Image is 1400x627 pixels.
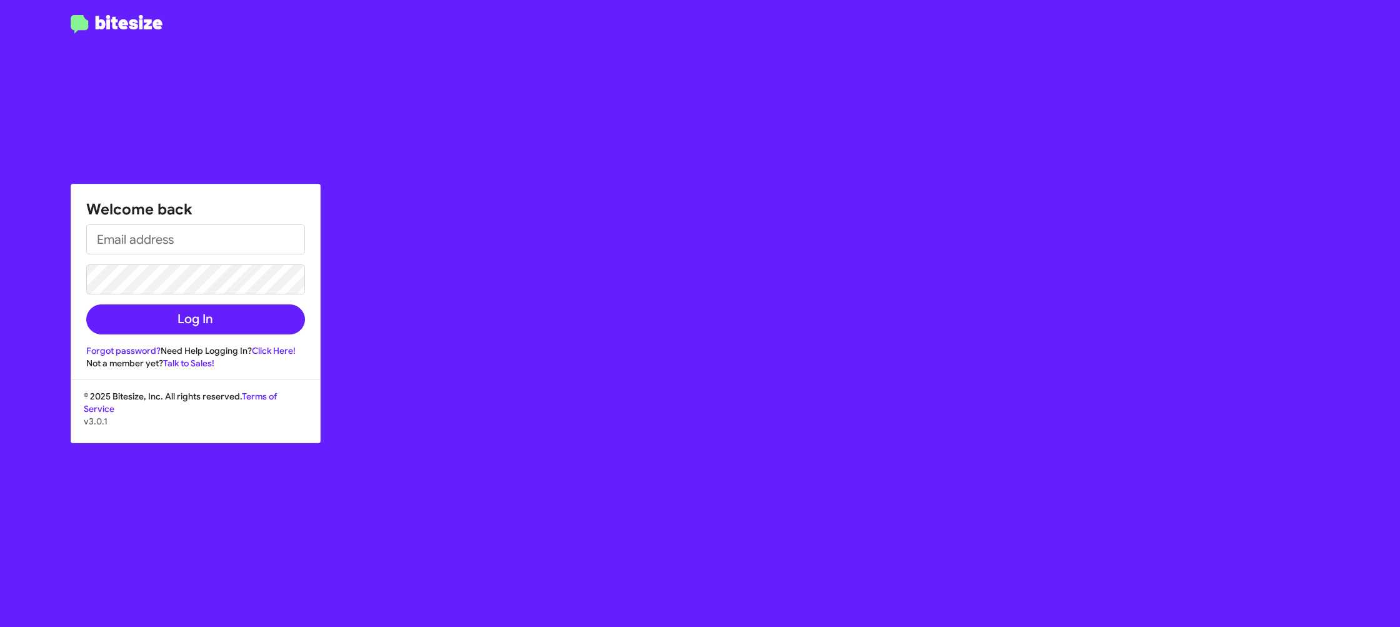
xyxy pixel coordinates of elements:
p: v3.0.1 [84,415,307,428]
div: Not a member yet? [86,357,305,369]
div: Need Help Logging In? [86,344,305,357]
a: Terms of Service [84,391,277,414]
button: Log In [86,304,305,334]
div: © 2025 Bitesize, Inc. All rights reserved. [71,390,320,443]
a: Click Here! [252,345,296,356]
h1: Welcome back [86,199,305,219]
a: Talk to Sales! [163,358,214,369]
a: Forgot password? [86,345,161,356]
input: Email address [86,224,305,254]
